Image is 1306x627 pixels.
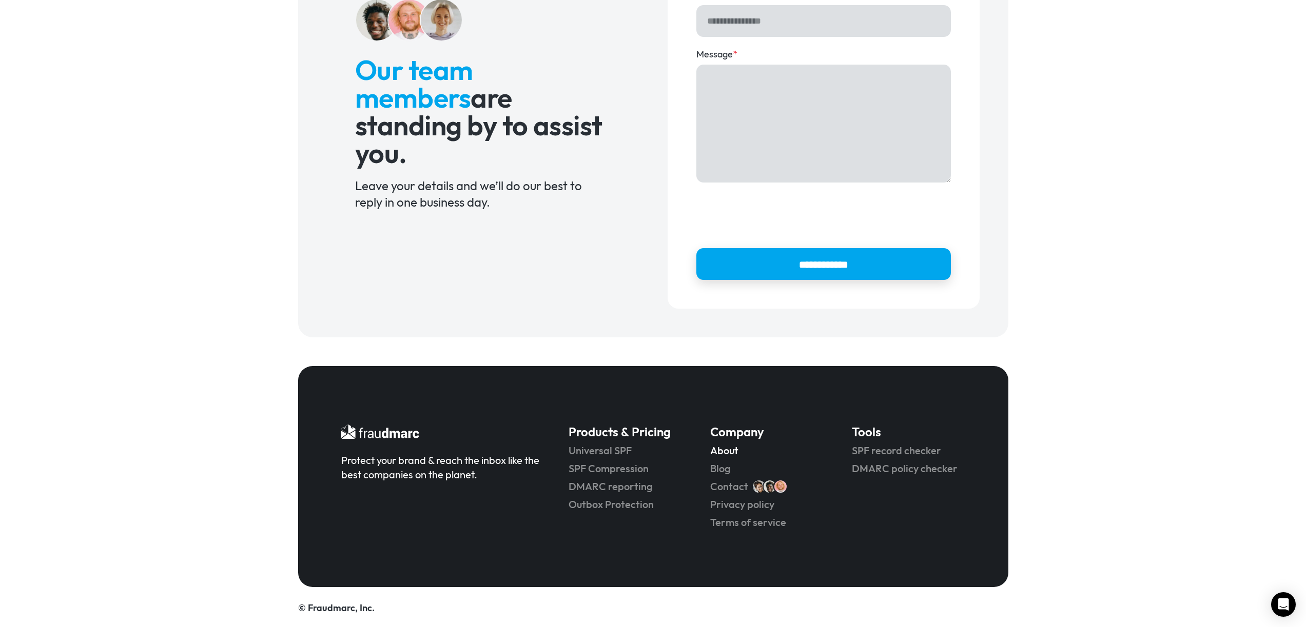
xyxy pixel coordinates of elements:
a: About [710,443,823,458]
a: Outbox Protection [569,497,681,512]
div: Open Intercom Messenger [1271,592,1296,617]
a: © Fraudmarc, Inc. [298,602,375,614]
a: Blog [710,461,823,476]
label: Message [696,48,951,61]
a: SPF record checker [852,443,965,458]
a: Universal SPF [569,443,681,458]
a: Privacy policy [710,497,823,512]
h2: are standing by to assist you. [355,56,610,167]
a: Terms of service [710,515,823,530]
h5: Tools [852,423,965,440]
div: Leave your details and we’ll do our best to reply in one business day. [355,177,610,210]
a: DMARC policy checker [852,461,965,476]
a: DMARC reporting [569,479,681,494]
h5: Products & Pricing [569,423,681,440]
div: Protect your brand & reach the inbox like the best companies on the planet. [341,453,540,482]
iframe: reCAPTCHA [696,193,852,233]
span: Our team members [355,52,473,115]
a: SPF Compression [569,461,681,476]
h5: Company [710,423,823,440]
a: Contact [710,479,748,494]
